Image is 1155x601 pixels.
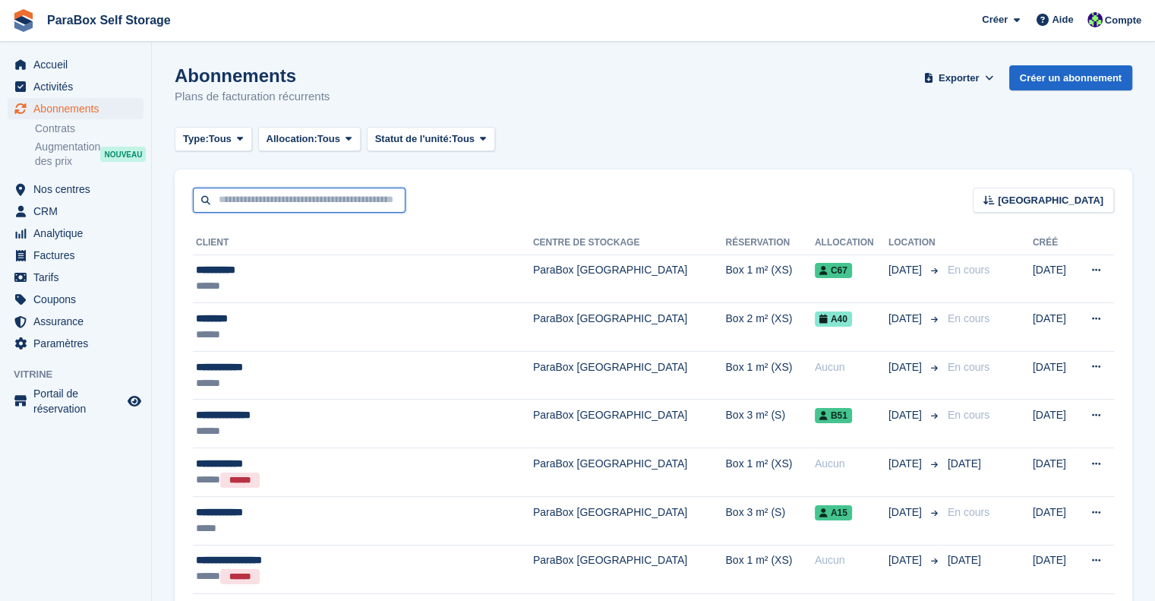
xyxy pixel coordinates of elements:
[948,409,989,421] span: En cours
[33,267,125,288] span: Tarifs
[1033,231,1075,255] th: Créé
[1033,303,1075,352] td: [DATE]
[33,98,125,119] span: Abonnements
[533,448,726,497] td: ParaBox [GEOGRAPHIC_DATA]
[35,139,144,169] a: Augmentation des prix NOUVEAU
[33,289,125,310] span: Coupons
[1033,351,1075,400] td: [DATE]
[888,311,925,327] span: [DATE]
[948,312,989,324] span: En cours
[8,386,144,416] a: menu
[533,497,726,546] td: ParaBox [GEOGRAPHIC_DATA]
[888,505,925,520] span: [DATE]
[1009,65,1132,90] a: Créer un abonnement
[815,312,852,327] span: A40
[921,65,997,90] button: Exporter
[175,65,330,86] h1: Abonnements
[375,131,452,147] span: Statut de l'unité:
[948,457,981,470] span: [DATE]
[125,392,144,410] a: Boutique d'aperçu
[100,147,146,162] div: NOUVEAU
[41,8,177,33] a: ParaBox Self Storage
[815,456,888,472] div: Aucun
[183,131,209,147] span: Type:
[33,223,125,244] span: Analytique
[948,506,989,518] span: En cours
[815,408,852,423] span: B51
[888,262,925,278] span: [DATE]
[8,98,144,119] a: menu
[725,303,814,352] td: Box 2 m² (XS)
[533,351,726,400] td: ParaBox [GEOGRAPHIC_DATA]
[1087,12,1103,27] img: Tess Bédat
[888,552,925,568] span: [DATE]
[1052,12,1073,27] span: Aide
[1033,448,1075,497] td: [DATE]
[33,76,125,97] span: Activités
[33,179,125,200] span: Nos centres
[452,131,475,147] span: Tous
[8,289,144,310] a: menu
[815,359,888,375] div: Aucun
[33,201,125,222] span: CRM
[533,231,726,255] th: Centre de stockage
[948,361,989,373] span: En cours
[725,255,814,303] td: Box 1 m² (XS)
[533,303,726,352] td: ParaBox [GEOGRAPHIC_DATA]
[725,497,814,546] td: Box 3 m² (S)
[33,386,125,416] span: Portail de réservation
[998,193,1103,208] span: [GEOGRAPHIC_DATA]
[725,231,814,255] th: Réservation
[815,505,852,520] span: A15
[888,231,942,255] th: Location
[815,231,888,255] th: Allocation
[8,311,144,332] a: menu
[815,552,888,568] div: Aucun
[258,127,361,152] button: Allocation: Tous
[725,545,814,593] td: Box 1 m² (XS)
[33,54,125,75] span: Accueil
[209,131,232,147] span: Tous
[948,264,989,276] span: En cours
[367,127,495,152] button: Statut de l'unité: Tous
[8,54,144,75] a: menu
[193,231,533,255] th: Client
[175,127,252,152] button: Type: Tous
[33,311,125,332] span: Assurance
[35,122,144,136] a: Contrats
[533,545,726,593] td: ParaBox [GEOGRAPHIC_DATA]
[12,9,35,32] img: stora-icon-8386f47178a22dfd0bd8f6a31ec36ba5ce8667c1dd55bd0f319d3a0aa187defe.svg
[317,131,340,147] span: Tous
[1033,255,1075,303] td: [DATE]
[939,71,979,86] span: Exporter
[888,456,925,472] span: [DATE]
[1105,13,1141,28] span: Compte
[982,12,1008,27] span: Créer
[8,179,144,200] a: menu
[725,448,814,497] td: Box 1 m² (XS)
[725,400,814,448] td: Box 3 m² (S)
[8,76,144,97] a: menu
[533,400,726,448] td: ParaBox [GEOGRAPHIC_DATA]
[33,245,125,266] span: Factures
[33,333,125,354] span: Paramètres
[948,554,981,566] span: [DATE]
[888,407,925,423] span: [DATE]
[8,245,144,266] a: menu
[175,88,330,106] p: Plans de facturation récurrents
[8,333,144,354] a: menu
[267,131,317,147] span: Allocation:
[14,367,151,382] span: Vitrine
[533,255,726,303] td: ParaBox [GEOGRAPHIC_DATA]
[725,351,814,400] td: Box 1 m² (XS)
[8,201,144,222] a: menu
[1033,497,1075,546] td: [DATE]
[1033,545,1075,593] td: [DATE]
[815,263,852,278] span: C67
[1033,400,1075,448] td: [DATE]
[888,359,925,375] span: [DATE]
[35,140,100,169] span: Augmentation des prix
[8,223,144,244] a: menu
[8,267,144,288] a: menu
